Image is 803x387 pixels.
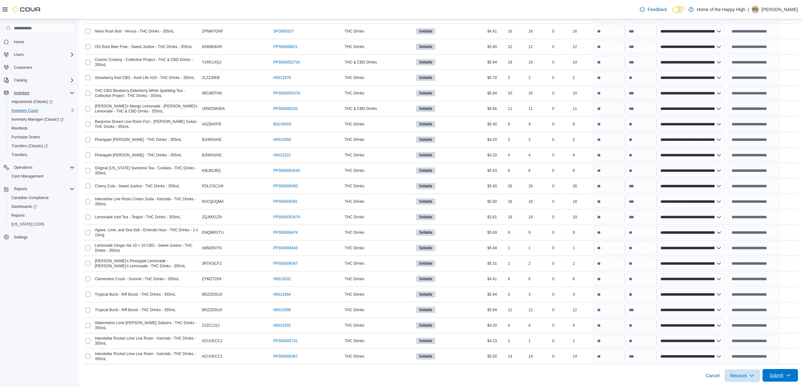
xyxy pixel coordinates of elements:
[552,184,555,189] p: 0
[527,105,548,112] div: 11
[273,44,297,49] a: PPS00006621
[637,3,669,16] a: Feedback
[11,64,35,71] a: Customers
[273,261,297,266] a: PPS00006567
[95,119,199,129] span: Banjorine Dream Live Rosin Fizz - Sheesh Hash Sodas - THC Drinks - 355mL
[273,199,297,204] a: PPS00006391
[527,275,548,283] div: 6
[202,153,222,158] span: BJHKNVAE
[6,193,77,202] button: Canadian Compliance
[11,185,30,193] button: Reports
[6,202,77,211] a: Dashboards
[486,27,507,35] div: $4.41
[1,184,77,193] button: Reports
[11,38,75,45] span: Home
[419,230,432,235] span: Sellable
[95,137,182,142] span: Pineapple Seltzer - Mollo - THC Drinks - 355mL
[572,182,592,190] div: 26
[672,6,685,13] input: Dark Mode
[11,76,29,84] button: Catalog
[572,229,592,236] div: 9
[552,122,555,127] p: 0
[486,182,507,190] div: $5.40
[419,75,432,81] span: Sellable
[527,198,548,205] div: 18
[419,261,432,266] span: Sellable
[9,221,75,228] span: Washington CCRS
[14,39,24,45] span: Home
[486,275,507,283] div: $4.41
[202,199,224,204] span: 8UCQUQMA
[416,183,435,189] span: Sellable
[9,151,75,159] span: Transfers
[343,229,415,236] div: THC Drinks
[486,105,507,112] div: $6.66
[419,28,432,34] span: Sellable
[507,244,527,252] div: 1
[763,369,798,382] button: Submit
[486,260,507,267] div: $5.31
[419,59,432,65] span: Sellable
[552,215,555,220] p: 0
[202,44,222,49] span: 83W8KBAR
[507,198,527,205] div: 18
[343,43,415,51] div: THC Drinks
[486,58,507,66] div: $5.94
[419,44,432,50] span: Sellable
[647,6,667,13] span: Feedback
[95,57,199,67] span: Cosmic Cowboy - Collective Project - THC & CBD Drinks - 355mL
[273,60,300,65] a: PPS00005273A
[419,90,432,96] span: Sellable
[95,88,199,98] span: THC:CBG Blueberry Elderberry White Sparkling Tea - Collective Project - THC Drinks - 355mL
[416,28,435,34] span: Sellable
[273,184,297,189] a: PPS00006450
[486,167,507,174] div: $5.43
[416,276,435,282] span: Sellable
[416,291,435,298] span: Sellable
[730,372,747,379] span: Recount
[486,43,507,51] div: $5.40
[11,233,30,241] a: Settings
[343,198,415,205] div: THC Drinks
[1,50,77,59] button: Users
[572,136,592,143] div: 2
[527,167,548,174] div: 6
[273,215,300,220] a: PPS00005347A
[416,136,435,143] span: Sellable
[507,213,527,221] div: 19
[486,120,507,128] div: $5.40
[416,75,435,81] span: Sellable
[419,276,432,282] span: Sellable
[762,6,798,13] p: [PERSON_NAME]
[572,105,592,112] div: 11
[527,229,548,236] div: 9
[507,43,527,51] div: 12
[416,229,435,236] span: Sellable
[95,197,199,207] span: Interstellar Live Rosin Cream Soda - Astrolab - THC Drinks - 355mL
[527,43,548,51] div: 12
[14,186,27,191] span: Reports
[572,27,592,35] div: 16
[273,91,300,96] a: PPS00005537A
[11,76,75,84] span: Catalog
[343,120,415,128] div: THC Drinks
[753,6,758,13] span: RS
[507,182,527,190] div: 26
[748,6,749,13] p: |
[6,133,77,142] button: Purchase Orders
[343,213,415,221] div: THC Drinks
[95,258,199,269] span: Ray's Pineapple Lemonade - Ray's Lemonade - THC Drinks - 355mL
[486,89,507,97] div: $5.94
[552,44,555,49] p: 0
[1,63,77,72] button: Customers
[273,137,291,142] a: H0013059
[95,276,179,281] span: Clementine Crush - Summit - THC Drinks - 355mL
[95,292,176,297] span: Tropical Burst - Riff Boost - THC Drinks - 355mL
[95,227,199,238] span: Agave, Lime, and Sea Salt - Emerald Hour - THC Drinks - 1 x 10mg
[14,165,33,170] span: Operations
[706,372,720,379] span: Cancel
[507,151,527,159] div: 4
[273,168,300,173] a: PPS00005454A
[9,194,75,202] span: Canadian Compliance
[14,78,27,83] span: Catalog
